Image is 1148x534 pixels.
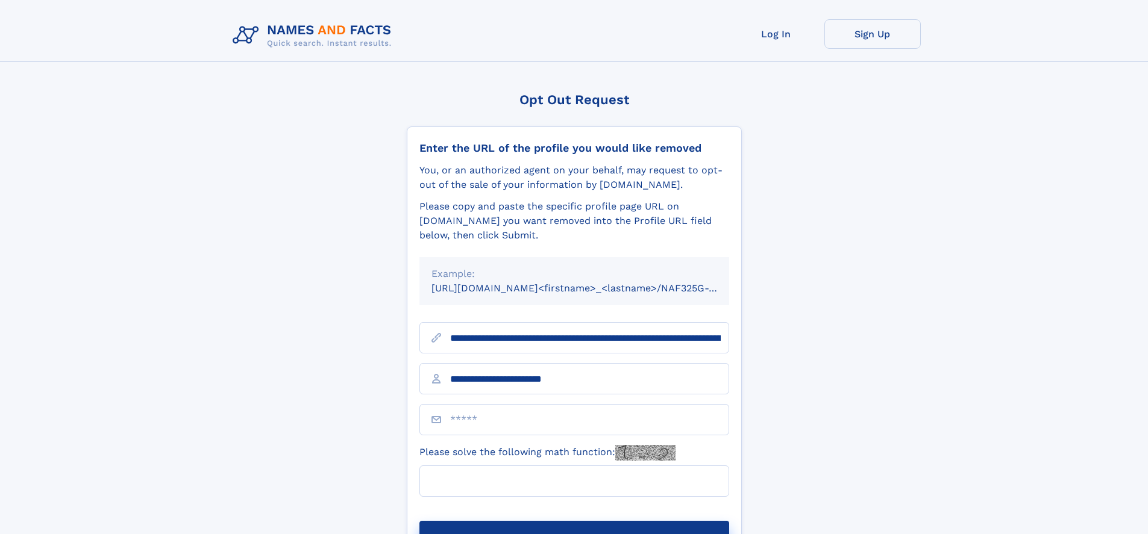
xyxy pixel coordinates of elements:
[419,163,729,192] div: You, or an authorized agent on your behalf, may request to opt-out of the sale of your informatio...
[431,267,717,281] div: Example:
[419,445,676,461] label: Please solve the following math function:
[728,19,824,49] a: Log In
[419,141,729,155] div: Enter the URL of the profile you would like removed
[824,19,921,49] a: Sign Up
[228,19,401,52] img: Logo Names and Facts
[419,199,729,243] div: Please copy and paste the specific profile page URL on [DOMAIN_NAME] you want removed into the Pr...
[407,92,742,107] div: Opt Out Request
[431,282,752,294] small: [URL][DOMAIN_NAME]<firstname>_<lastname>/NAF325G-xxxxxxxx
